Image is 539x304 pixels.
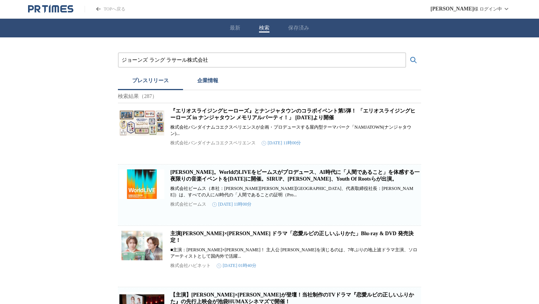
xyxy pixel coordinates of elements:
button: 検索 [259,25,269,31]
button: 検索する [406,53,421,68]
p: ■主演：[PERSON_NAME]×[PERSON_NAME]！ 主人公 [PERSON_NAME]を演じるのは、7年ぶりの地上波ドラマ主演、ソロアーティストとして国内外で活躍... [170,247,420,260]
p: 株式会社ビームス [170,201,206,208]
button: 最新 [230,25,240,31]
img: 主演岩橋玄樹×相馬理 ドラマ「恋愛ルビの正しいふりかた」Blu-ray & DVD 発売決定！ [119,230,164,260]
p: 検索結果（287） [118,90,421,103]
p: 株式会社バンダイナムコエクスペリエンス [170,140,256,146]
a: [PERSON_NAME]。WorldのLIVEをビームスがプロデュース、AI時代に「人間であること」を体感する一夜限りの音楽イベントを[DATE]に開催。SIRUP、[PERSON_NAME]... [170,169,420,182]
time: [DATE] 11時00分 [212,201,252,208]
time: [DATE] 01時40分 [217,262,256,269]
img: 日本初。WorldのLIVEをビームスがプロデュース、AI時代に「人間であること」を体感する一夜限りの音楽イベントを10/8（水）に開催。SIRUP、ralph、Youth Of Rootsらが出演。 [119,169,164,199]
a: PR TIMESのトップページはこちら [85,6,125,12]
img: 『エリオスライジングヒーローズ』とナンジャタウンのコラボイベント第5弾！ 「エリオスライジングヒーローズ in ナンジャタウン メモリアルパーティ！」 2025年9月26日(金)より開催 [119,108,164,138]
a: 主演[PERSON_NAME]×[PERSON_NAME] ドラマ「恋愛ルビの正しいふりかた」Blu-ray & DVD 発売決定！ [170,231,414,243]
button: プレスリリース [118,74,183,90]
p: 株式会社バンダイナムコエクスペリエンスが企画・プロデュースする屋内型テーマパーク「NAMJATOWN(ナンジャタウン)... [170,124,420,137]
input: プレスリリースおよび企業を検索する [122,56,402,64]
span: [PERSON_NAME] [430,6,474,12]
a: 『エリオスライジングヒーローズ』とナンジャタウンのコラボイベント第5弾！ 「エリオスライジングヒーローズ in ナンジャタウン メモリアルパーティ！」 [DATE]より開催 [170,108,415,120]
p: 株式会社ハピネット [170,262,211,269]
p: 株式会社ビームス（本社：[PERSON_NAME][PERSON_NAME][GEOGRAPHIC_DATA]、代表取締役社長：[PERSON_NAME]）は、すべての人にAI時代の「人間である... [170,185,420,198]
button: 企業情報 [183,74,232,90]
time: [DATE] 11時00分 [262,140,301,146]
button: 保存済み [288,25,309,31]
a: PR TIMESのトップページはこちら [28,4,73,13]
